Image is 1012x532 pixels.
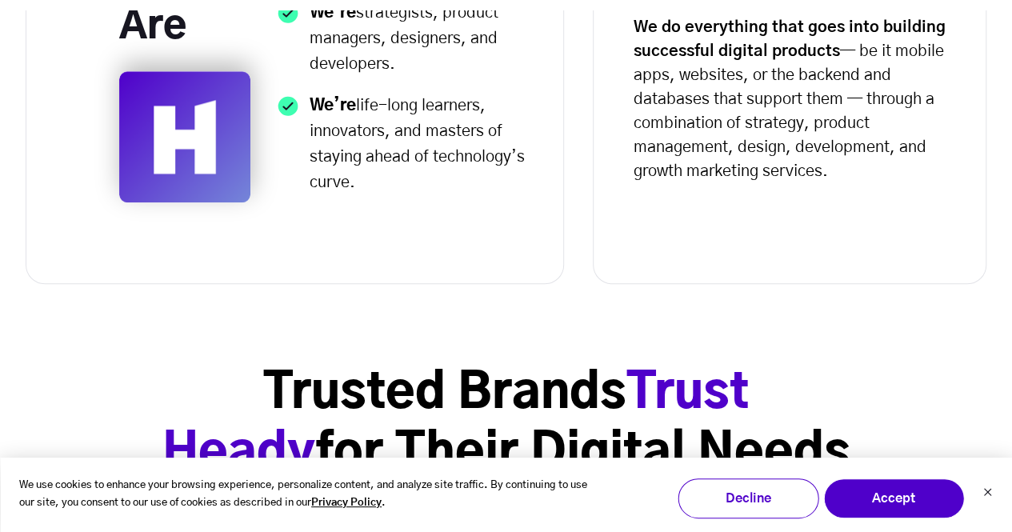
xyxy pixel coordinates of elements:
[982,486,992,502] button: Dismiss cookie banner
[634,19,946,59] strong: We do everything that goes into building successful digital products
[634,15,955,183] p: — be it mobile apps, websites, or the backend and databases that support them — through a combina...
[274,93,541,211] li: life-long learners, innovators, and masters of staying ahead of technology’s curve.
[119,71,250,202] img: Logomark-1
[311,494,382,513] a: Privacy Policy
[678,478,818,518] button: Decline
[310,98,356,114] strong: We’re
[153,364,860,514] h2: Trusted Brands for Their Digital Needs
[19,477,588,514] p: We use cookies to enhance your browsing experience, personalize content, and analyze site traffic...
[310,5,356,21] strong: We’re
[823,478,964,518] button: Accept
